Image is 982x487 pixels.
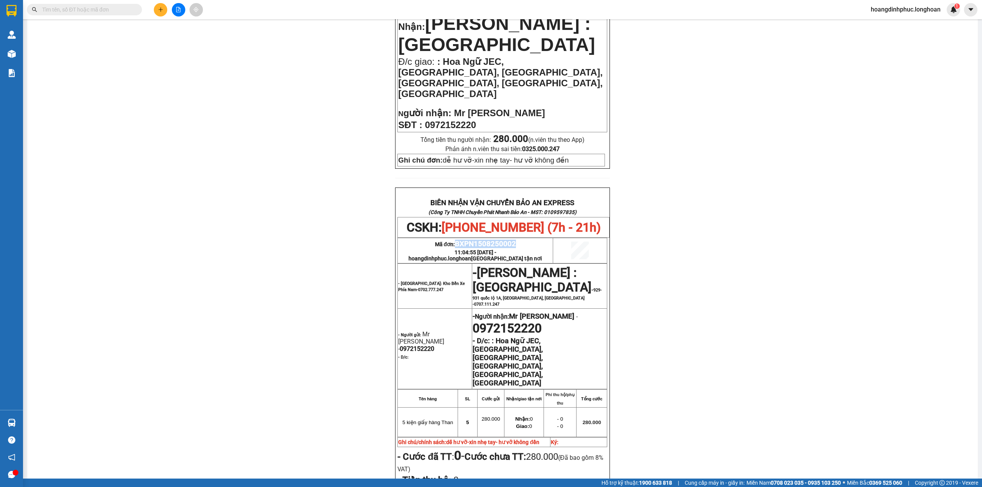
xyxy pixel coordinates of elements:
[454,448,461,463] strong: 0
[7,5,16,16] img: logo-vxr
[515,416,533,422] span: 0
[939,480,945,485] span: copyright
[398,281,465,292] span: - [GEOGRAPHIC_DATA]: Kho Bến Xe Phía Nam-
[869,480,902,486] strong: 0369 525 060
[398,13,595,55] span: [PERSON_NAME] : [GEOGRAPHIC_DATA]
[950,6,957,13] img: icon-new-feature
[158,7,163,12] span: plus
[473,337,490,345] strong: - D/c:
[685,479,745,487] span: Cung cấp máy in - giấy in:
[409,255,542,262] span: hoangdinhphuc.longhoan
[465,397,470,401] strong: SL
[398,56,603,99] span: : Hoa Ngữ JEC, [GEOGRAPHIC_DATA], [GEOGRAPHIC_DATA], [GEOGRAPHIC_DATA], [GEOGRAPHIC_DATA], [GEOGR...
[8,436,15,444] span: question-circle
[398,21,425,32] span: Nhận:
[516,423,529,429] strong: Giao:
[398,120,422,130] strong: SĐT :
[473,337,543,387] strong: : Hoa Ngữ JEC, [GEOGRAPHIC_DATA], [GEOGRAPHIC_DATA], [GEOGRAPHIC_DATA], [GEOGRAPHIC_DATA], [GEOGR...
[397,451,465,462] span: :
[473,288,602,307] span: 929-931 quốc lộ 1A, [GEOGRAPHIC_DATA], [GEOGRAPHIC_DATA] -
[865,5,947,14] span: hoangdinhphuc.longhoan
[522,145,560,153] strong: 0325.000.247
[193,7,199,12] span: aim
[398,156,443,164] strong: Ghi chú đơn:
[189,3,203,16] button: aim
[967,6,974,13] span: caret-down
[473,321,542,336] span: 0972152220
[425,120,476,130] span: 0972152220
[771,480,841,486] strong: 0708 023 035 - 0935 103 250
[8,50,16,58] img: warehouse-icon
[746,479,841,487] span: Miền Nam
[445,145,560,153] span: Phản ánh n.viên thu sai tiền:
[471,255,542,262] span: [GEOGRAPHIC_DATA] tận nơi
[418,287,443,292] span: 0702.777.247
[557,423,563,429] span: - 0
[398,156,568,164] span: dễ hư vỡ-xin nhẹ tay- hư vỡ không đền
[435,241,516,247] span: Mã đơn:
[176,7,181,12] span: file-add
[398,439,539,445] strong: Ghi chú/chính sách:
[455,240,516,248] span: BXPN1508250002
[493,133,528,144] strong: 280.000
[475,313,574,320] span: Người nhận:
[473,312,574,321] strong: -
[420,136,585,143] span: Tổng tiền thu người nhận:
[843,481,845,484] span: ⚪️
[545,392,575,405] strong: Phí thu hộ/phụ thu
[678,479,679,487] span: |
[557,416,563,422] span: - 0
[397,451,452,462] strong: - Cước đã TT
[430,199,574,207] strong: BIÊN NHẬN VẬN CHUYỂN BẢO AN EXPRESS
[407,220,601,235] span: CSKH:
[8,31,16,39] img: warehouse-icon
[465,451,526,462] strong: Cước chưa TT:
[473,265,477,280] span: -
[454,448,465,463] span: -
[398,110,451,118] strong: N
[428,209,577,215] strong: (Công Ty TNHH Chuyển Phát Nhanh Bảo An - MST: 0109597835)
[473,265,592,295] span: [PERSON_NAME] : [GEOGRAPHIC_DATA]
[516,423,532,429] span: 0
[454,108,545,118] span: Mr [PERSON_NAME]
[506,397,542,401] strong: Nhận/giao tận nơi
[639,480,672,486] strong: 1900 633 818
[154,3,167,16] button: plus
[954,3,960,9] sup: 1
[398,331,444,352] span: Mr [PERSON_NAME] -
[466,420,469,425] span: 5
[509,312,574,321] span: Mr [PERSON_NAME]
[409,249,542,262] span: 11:04:55 [DATE] -
[400,345,434,352] span: 0972152220
[474,302,499,307] span: 0707.111.247
[42,5,133,14] input: Tìm tên, số ĐT hoặc mã đơn
[473,272,602,307] span: -
[397,475,449,485] strong: - Tiền thu hộ
[551,439,559,445] strong: Ký:
[446,439,539,445] span: dễ hư vỡ-xin nhẹ tay- hư vỡ không đền
[32,7,37,12] span: search
[574,313,578,320] span: -
[8,419,16,427] img: warehouse-icon
[493,136,585,143] span: (n.viên thu theo App)
[482,397,500,401] strong: Cước gửi
[8,471,15,478] span: message
[398,355,409,360] strong: - D/c:
[601,479,672,487] span: Hỗ trợ kỹ thuật:
[481,416,500,422] span: 280.000
[964,3,977,16] button: caret-down
[515,416,530,422] strong: Nhận:
[583,420,601,425] span: 280.000
[956,3,958,9] span: 1
[847,479,902,487] span: Miền Bắc
[398,332,421,337] strong: - Người gửi:
[581,397,602,401] strong: Tổng cước
[451,475,458,485] span: 0
[404,108,451,118] span: gười nhận:
[172,3,185,16] button: file-add
[8,69,16,77] img: solution-icon
[908,479,909,487] span: |
[8,454,15,461] span: notification
[442,220,601,235] span: [PHONE_NUMBER] (7h - 21h)
[398,56,437,67] span: Đ/c giao:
